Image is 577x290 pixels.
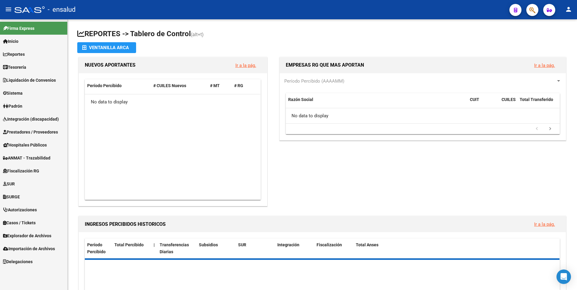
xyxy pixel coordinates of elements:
[356,242,378,247] span: Total Anses
[236,238,275,258] datatable-header-cell: SUR
[3,64,26,71] span: Tesorería
[153,83,186,88] span: # CUILES Nuevos
[235,63,256,68] a: Ir a la pág.
[3,90,23,96] span: Sistema
[502,97,516,102] span: CUILES
[3,129,58,135] span: Prestadores / Proveedores
[3,116,59,122] span: Integración (discapacidad)
[151,238,157,258] datatable-header-cell: |
[112,238,151,258] datatable-header-cell: Total Percibido
[3,258,33,265] span: Delegaciones
[317,242,342,247] span: Fiscalización
[529,60,560,71] button: Ir a la pág.
[210,83,220,88] span: # MT
[520,97,553,102] span: Total Transferido
[288,97,313,102] span: Razón Social
[275,238,314,258] datatable-header-cell: Integración
[196,238,236,258] datatable-header-cell: Subsidios
[77,42,136,53] button: Ventanilla ARCA
[3,245,55,252] span: Importación de Archivos
[467,93,499,113] datatable-header-cell: CUIT
[85,62,135,68] span: NUEVOS APORTANTES
[151,79,208,92] datatable-header-cell: # CUILES Nuevos
[531,126,543,132] a: go to previous page
[565,6,572,13] mat-icon: person
[231,60,261,71] button: Ir a la pág.
[529,219,560,230] button: Ir a la pág.
[3,142,47,148] span: Hospitales Públicos
[208,79,232,92] datatable-header-cell: # MT
[314,238,353,258] datatable-header-cell: Fiscalización
[85,221,166,227] span: INGRESOS PERCIBIDOS HISTORICOS
[284,78,344,84] span: Período Percibido (AAAAMM)
[3,194,20,200] span: SURGE
[3,25,34,32] span: Firma Express
[3,51,25,58] span: Reportes
[3,206,37,213] span: Autorizaciones
[286,108,559,123] div: No data to display
[77,29,567,39] h1: REPORTES -> Tablero de Control
[232,79,256,92] datatable-header-cell: # RG
[3,181,15,187] span: SUR
[3,155,50,161] span: ANMAT - Trazabilidad
[154,242,155,247] span: |
[3,38,18,45] span: Inicio
[353,238,555,258] datatable-header-cell: Total Anses
[114,242,144,247] span: Total Percibido
[85,238,112,258] datatable-header-cell: Período Percibido
[199,242,218,247] span: Subsidios
[3,168,39,174] span: Fiscalización RG
[277,242,299,247] span: Integración
[3,219,36,226] span: Casos / Tickets
[286,62,364,68] span: EMPRESAS RG QUE MAS APORTAN
[534,63,555,68] a: Ir a la pág.
[85,94,260,109] div: No data to display
[157,238,196,258] datatable-header-cell: Transferencias Diarias
[544,126,556,132] a: go to next page
[286,93,467,113] datatable-header-cell: Razón Social
[517,93,559,113] datatable-header-cell: Total Transferido
[3,103,22,109] span: Padrón
[87,242,106,254] span: Período Percibido
[3,77,56,84] span: Liquidación de Convenios
[87,83,122,88] span: Período Percibido
[470,97,479,102] span: CUIT
[534,222,555,227] a: Ir a la pág.
[5,6,12,13] mat-icon: menu
[48,3,75,16] span: - ensalud
[234,83,243,88] span: # RG
[82,42,131,53] div: Ventanilla ARCA
[191,32,204,37] span: (alt+t)
[160,242,189,254] span: Transferencias Diarias
[499,93,517,113] datatable-header-cell: CUILES
[556,270,571,284] div: Open Intercom Messenger
[238,242,246,247] span: SUR
[85,79,151,92] datatable-header-cell: Período Percibido
[3,232,51,239] span: Explorador de Archivos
